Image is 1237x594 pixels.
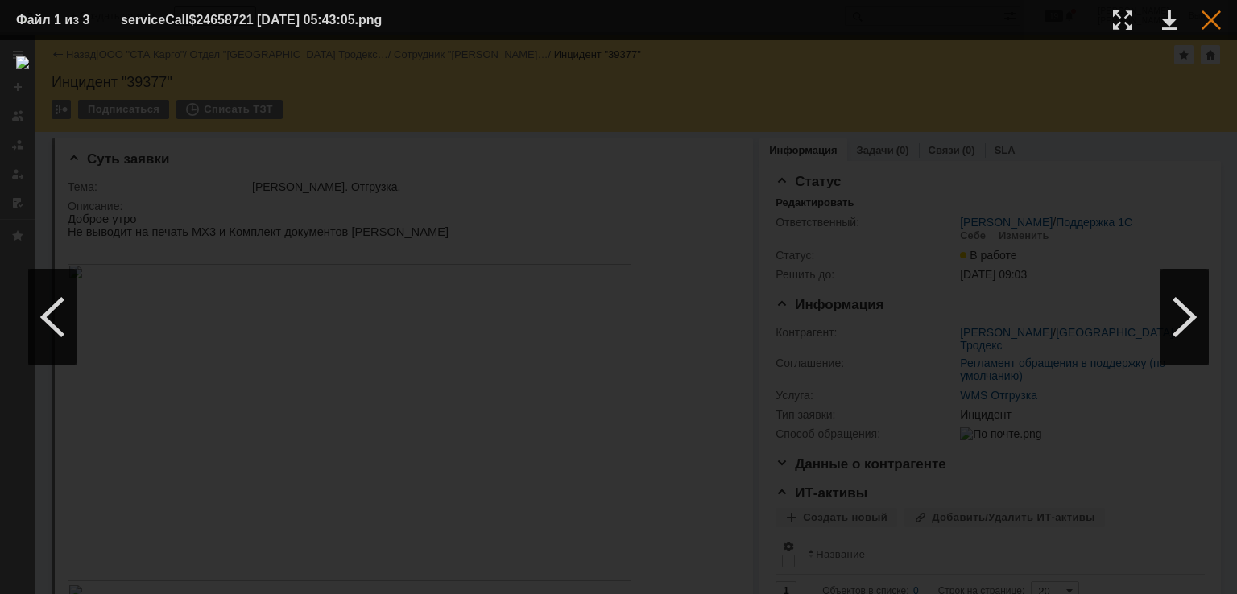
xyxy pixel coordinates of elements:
div: Увеличить масштаб [1113,10,1132,30]
div: Предыдущий файл [28,269,77,365]
img: download [16,56,1221,578]
div: Следующий файл [1160,269,1209,365]
div: Закрыть окно (Esc) [1202,10,1221,30]
div: Скачать файл [1162,10,1177,30]
div: Файл 1 из 3 [16,14,97,27]
div: serviceCall$24658721 [DATE] 05:43:05.png [121,10,422,30]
